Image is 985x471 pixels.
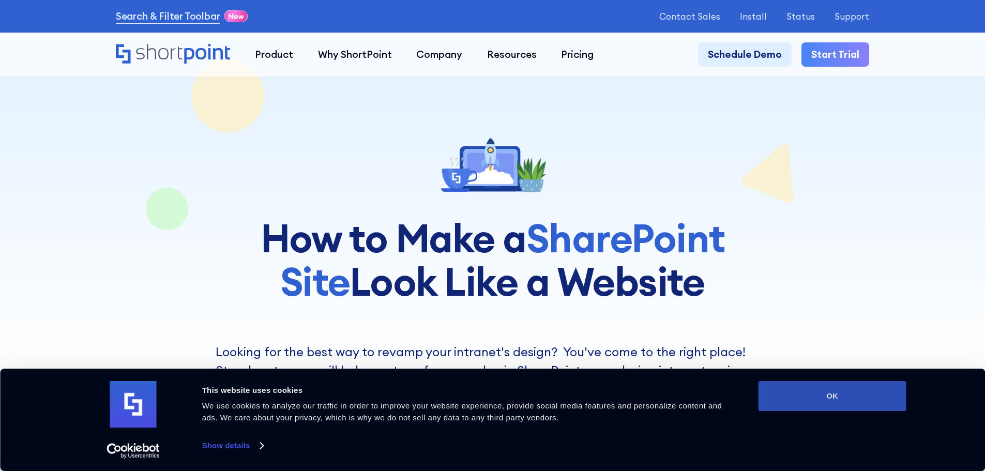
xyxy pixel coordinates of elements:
div: Company [416,47,462,62]
div: Pricing [561,47,594,62]
a: Pricing [549,42,607,67]
img: logo [110,381,157,428]
span: We use cookies to analyze our traffic in order to improve your website experience, provide social... [202,401,722,422]
a: Show details [202,438,263,453]
iframe: Chat Widget [799,351,985,471]
p: Looking for the best way to revamp your intranet's design? You've come to the right place! Step-b... [216,343,770,435]
a: Support [835,11,869,21]
a: Company [404,42,475,67]
a: Status [786,11,815,21]
div: Resources [487,47,537,62]
div: Product [255,47,293,62]
a: Search & Filter Toolbar [116,9,220,24]
div: This website uses cookies [202,384,735,397]
a: Start Trial [801,42,869,67]
div: Why ShortPoint [318,47,392,62]
h1: How to Make a Look Like a Website [197,217,788,303]
a: Contact Sales [659,11,720,21]
span: SharePoint Site [280,213,724,306]
a: Why ShortPoint [306,42,404,67]
a: Product [243,42,306,67]
a: Usercentrics Cookiebot - opens in a new window [88,443,178,459]
a: Install [740,11,767,21]
a: Schedule Demo [698,42,792,67]
a: Resources [475,42,549,67]
button: OK [759,381,906,411]
a: Home [116,44,230,65]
